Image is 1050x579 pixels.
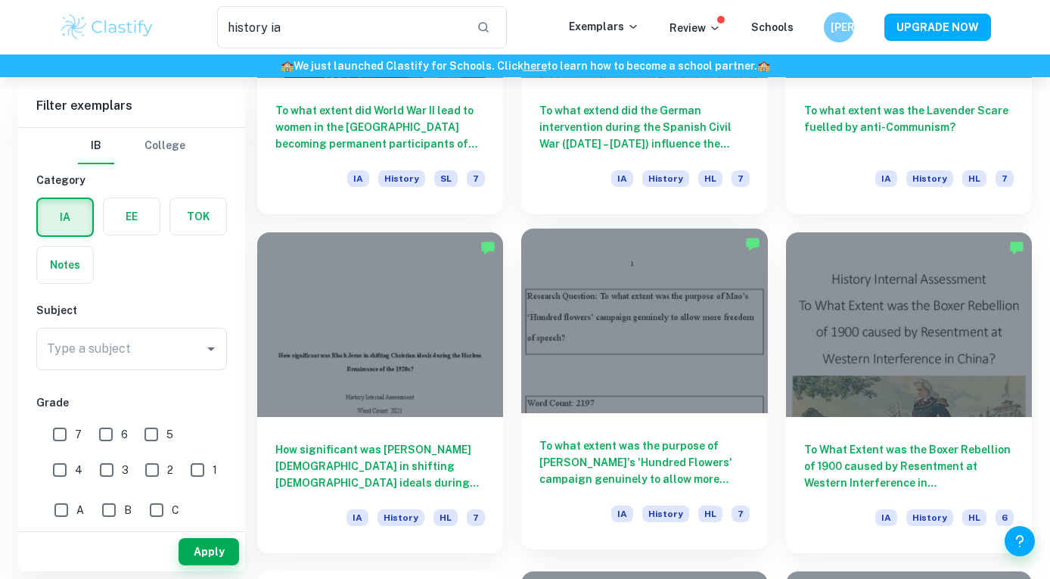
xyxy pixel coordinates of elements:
span: History [642,170,689,187]
span: 🏫 [281,60,294,72]
p: Review [669,20,721,36]
h6: Grade [36,394,227,411]
span: History [378,170,425,187]
button: College [144,128,185,164]
h6: How significant was [PERSON_NAME][DEMOGRAPHIC_DATA] in shifting [DEMOGRAPHIC_DATA] ideals during ... [275,441,485,491]
button: [PERSON_NAME] [824,12,854,42]
span: History [642,506,689,522]
button: Apply [179,538,239,565]
span: 7 [467,509,485,526]
span: IA [347,170,369,187]
span: IA [875,170,897,187]
span: 6 [121,426,128,443]
h6: To What Extent was the Boxer Rebellion of 1900 caused by Resentment at Western Interference in [G... [804,441,1014,491]
span: IA [611,170,633,187]
button: Help and Feedback [1005,526,1035,556]
span: 4 [75,462,82,478]
span: HL [962,170,986,187]
h6: To what extent was the purpose of [PERSON_NAME]'s 'Hundred Flowers' campaign genuinely to allow m... [539,437,749,487]
h6: To what extent did World War II lead to women in the [GEOGRAPHIC_DATA] becoming permanent partici... [275,102,485,152]
span: 🏫 [757,60,770,72]
span: IA [611,506,633,522]
a: To What Extent was the Boxer Rebellion of 1900 caused by Resentment at Western Interference in [G... [786,232,1032,553]
h6: We just launched Clastify for Schools. Click to learn how to become a school partner. [3,58,1047,74]
span: SL [434,170,458,187]
span: HL [962,509,986,526]
span: History [906,170,953,187]
a: To what extent was the purpose of [PERSON_NAME]'s 'Hundred Flowers' campaign genuinely to allow m... [521,232,767,553]
span: 7 [732,506,750,522]
span: 1 [213,462,217,478]
span: A [76,502,84,518]
h6: Filter exemplars [18,85,245,127]
span: HL [698,506,722,522]
span: 3 [122,462,129,478]
button: IA [38,199,92,235]
img: Marked [480,240,495,255]
span: B [124,502,132,518]
span: IA [875,509,897,526]
img: Marked [745,236,760,251]
button: UPGRADE NOW [884,14,991,41]
a: How significant was [PERSON_NAME][DEMOGRAPHIC_DATA] in shifting [DEMOGRAPHIC_DATA] ideals during ... [257,232,503,553]
input: Search for any exemplars... [217,6,464,48]
span: History [906,509,953,526]
span: C [172,502,179,518]
h6: Category [36,172,227,188]
span: HL [433,509,458,526]
span: HL [698,170,722,187]
div: Filter type choice [78,128,185,164]
h6: [PERSON_NAME] [831,19,848,36]
span: 6 [996,509,1014,526]
button: Open [200,338,222,360]
span: 7 [996,170,1014,187]
a: Schools [751,21,794,33]
span: 7 [732,170,750,187]
h6: To what extend did the German intervention during the Spanish Civil War ([DATE] – [DATE]) influen... [539,102,749,152]
img: Marked [1009,240,1024,255]
span: 7 [75,426,82,443]
a: here [523,60,547,72]
h6: Subject [36,302,227,319]
span: IA [346,509,368,526]
button: Notes [37,247,93,283]
span: 2 [167,462,173,478]
p: Exemplars [569,18,639,35]
span: 7 [467,170,485,187]
h6: To what extent was the Lavender Scare fuelled by anti-Communism? [804,102,1014,152]
img: Clastify logo [59,12,155,42]
button: TOK [170,198,226,235]
span: 5 [166,426,173,443]
button: EE [104,198,160,235]
button: IB [78,128,114,164]
span: History [377,509,424,526]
